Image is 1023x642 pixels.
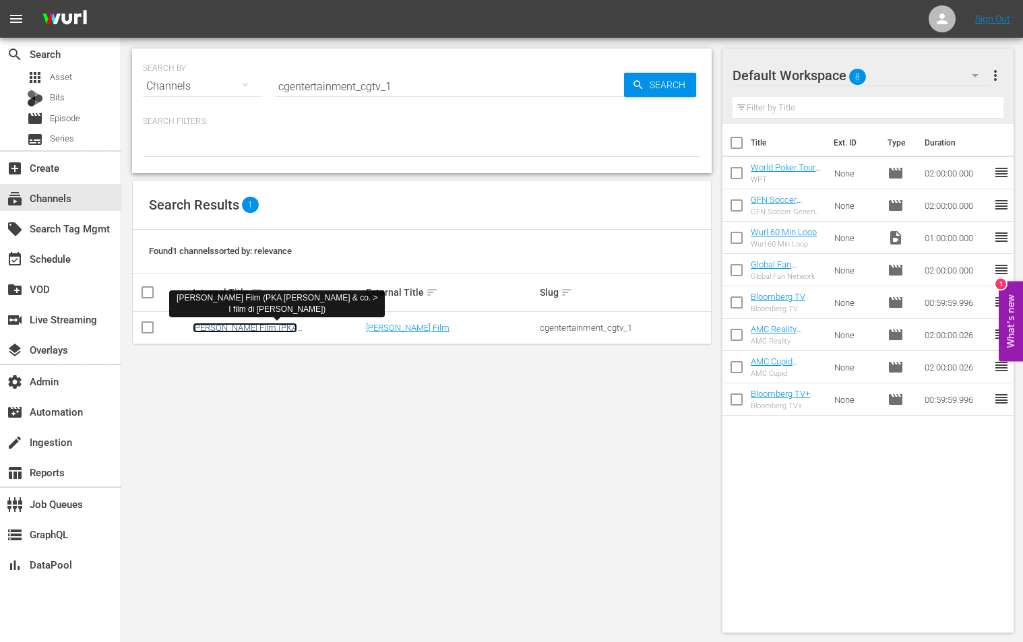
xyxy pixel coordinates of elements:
[829,351,883,383] td: None
[50,132,74,146] span: Series
[987,59,1003,92] button: more_vert
[7,312,23,328] span: Live Streaming
[7,342,23,358] span: Overlays
[50,91,65,104] span: Bits
[8,11,24,27] span: menu
[149,197,239,213] span: Search Results
[751,124,826,162] th: Title
[751,356,804,377] a: AMC Cupid (Generic EPG)
[919,286,993,319] td: 00:59:59.996
[27,110,43,127] span: Episode
[751,162,821,183] a: World Poker Tour Generic EPG
[829,383,883,416] td: None
[888,294,904,311] span: Episode
[919,383,993,416] td: 00:59:59.996
[193,323,315,353] a: [PERSON_NAME] Film (PKA [PERSON_NAME] & co. > I film di [PERSON_NAME])
[175,292,379,315] div: [PERSON_NAME] Film (PKA [PERSON_NAME] & co. > I film di [PERSON_NAME])
[7,527,23,543] span: GraphQL
[50,112,80,125] span: Episode
[751,369,824,378] div: AMC Cupid
[27,90,43,106] div: Bits
[143,67,261,105] div: Channels
[751,240,817,249] div: Wurl 60 Min Loop
[751,337,824,346] div: AMC Reality
[829,189,883,222] td: None
[829,254,883,286] td: None
[733,57,992,94] div: Default Workspace
[143,116,701,127] p: Search Filters:
[888,391,904,408] span: Episode
[561,286,573,298] span: sort
[426,286,438,298] span: sort
[993,164,1010,181] span: reorder
[7,282,23,298] span: VOD
[993,294,1010,310] span: reorder
[751,175,824,184] div: WPT
[242,197,259,213] span: 1
[888,327,904,343] span: Episode
[919,351,993,383] td: 02:00:00.026
[751,389,810,399] a: Bloomberg TV+
[7,404,23,420] span: Automation
[7,496,23,513] span: Job Queues
[993,391,1010,407] span: reorder
[919,222,993,254] td: 01:00:00.000
[751,272,824,281] div: Global Fan Network
[7,374,23,390] span: Admin
[987,67,1003,84] span: more_vert
[829,319,883,351] td: None
[849,63,866,91] span: 8
[751,227,817,237] a: Wurl 60 Min Loop
[919,157,993,189] td: 02:00:00.000
[993,229,1010,245] span: reorder
[751,195,802,215] a: GFN Soccer Generic EPG
[7,160,23,176] span: Create
[32,3,97,35] img: ans4CAIJ8jUAAAAAAAAAAAAAAAAAAAAAAAAgQb4GAAAAAAAAAAAAAAAAAAAAAAAAJMjXAAAAAAAAAAAAAAAAAAAAAAAAgAT5G...
[829,222,883,254] td: None
[993,326,1010,342] span: reorder
[888,165,904,181] span: Episode
[644,73,696,97] span: Search
[975,13,1010,24] a: Sign Out
[751,304,805,313] div: Bloomberg TV
[826,124,879,162] th: Ext. ID
[193,284,362,300] div: Internal Title
[7,435,23,451] span: Ingestion
[751,402,810,410] div: Bloomberg TV+
[917,124,997,162] th: Duration
[919,319,993,351] td: 02:00:00.026
[999,281,1023,361] button: Open Feedback Widget
[993,197,1010,213] span: reorder
[7,465,23,481] span: Reports
[624,73,696,97] button: Search
[751,207,824,216] div: GFN Soccer Generic EPG
[366,284,535,300] div: External Title
[829,286,883,319] td: None
[888,359,904,375] span: Episode
[751,324,804,344] a: AMC Reality (Generic EPG)
[149,246,292,256] span: Found 1 channels sorted by: relevance
[7,221,23,237] span: Search Tag Mgmt
[7,191,23,207] span: Channels
[888,197,904,214] span: Episode
[751,259,817,290] a: Global Fan Network (Generic EPG)
[27,69,43,86] span: Asset
[27,131,43,148] span: Series
[993,358,1010,375] span: reorder
[829,157,883,189] td: None
[919,189,993,222] td: 02:00:00.000
[751,292,805,302] a: Bloomberg TV
[7,251,23,267] span: Schedule
[7,557,23,573] span: DataPool
[879,124,917,162] th: Type
[7,46,23,63] span: Search
[50,71,72,84] span: Asset
[995,278,1006,289] div: 1
[888,230,904,246] span: Video
[540,323,709,333] div: cgentertainment_cgtv_1
[993,261,1010,278] span: reorder
[366,323,449,333] a: [PERSON_NAME] Film
[540,284,709,300] div: Slug
[888,262,904,278] span: Episode
[919,254,993,286] td: 02:00:00.000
